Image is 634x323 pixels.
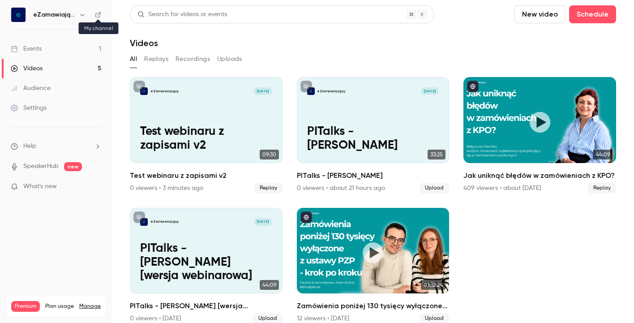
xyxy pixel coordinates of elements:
[130,301,283,311] h2: PITalks - [PERSON_NAME] [wersja webinarowa]
[150,219,179,224] p: eZamawiający
[140,242,272,284] p: PITalks - [PERSON_NAME] [wersja webinarowa]
[593,150,613,159] span: 44:09
[260,280,279,290] span: 44:09
[297,184,385,193] div: 0 viewers • about 21 hours ago
[317,89,345,94] p: eZamawiający
[23,162,59,171] a: SpeakerHub
[130,77,283,194] li: Test webinaru z zapisami v2
[11,142,101,151] li: help-dropdown-opener
[144,52,168,66] button: Replays
[45,303,74,310] span: Plan usage
[297,314,349,323] div: 12 viewers • [DATE]
[176,52,210,66] button: Recordings
[90,183,101,191] iframe: Noticeable Trigger
[130,5,616,318] section: Videos
[254,183,283,194] span: Replay
[297,301,450,311] h2: Zamówienia poniżej 130 tysięcy wyłączone z ustawy PZP- krok po kroku
[133,211,145,223] button: unpublished
[421,280,446,290] span: 01:32:24
[11,44,42,53] div: Events
[300,211,312,223] button: published
[463,77,616,194] li: Jak uniknąć błędów w zamówieniach z KPO?
[254,87,272,95] span: [DATE]
[137,10,227,19] div: Search for videos or events
[420,183,449,194] span: Upload
[33,10,75,19] h6: eZamawiający
[11,8,26,22] img: eZamawiający
[79,303,101,310] a: Manage
[130,52,137,66] button: All
[23,182,57,191] span: What's new
[11,64,43,73] div: Videos
[428,150,446,159] span: 33:25
[467,81,479,92] button: published
[463,184,541,193] div: 409 viewers • about [DATE]
[11,301,40,312] span: Premium
[254,218,272,226] span: [DATE]
[140,125,272,153] p: Test webinaru z zapisami v2
[300,81,312,92] button: unpublished
[307,125,439,153] p: PITalks - [PERSON_NAME]
[217,52,242,66] button: Uploads
[150,89,179,94] p: eZamawiający
[260,150,279,159] span: 09:30
[64,162,82,171] span: new
[11,103,47,112] div: Settings
[11,84,51,93] div: Audience
[130,77,283,194] a: Test webinaru z zapisami v2eZamawiający[DATE]Test webinaru z zapisami v209:30Test webinaru z zapi...
[133,81,145,92] button: unpublished
[421,87,439,95] span: [DATE]
[588,183,616,194] span: Replay
[130,184,203,193] div: 0 viewers • 3 minutes ago
[23,142,36,151] span: Help
[130,314,181,323] div: 0 viewers • [DATE]
[297,77,450,194] a: PITalks - Bartosz SkowrońskieZamawiający[DATE]PITalks - [PERSON_NAME]33:25PITalks - [PERSON_NAME]...
[463,77,616,194] a: 44:09Jak uniknąć błędów w zamówieniach z KPO?409 viewers • about [DATE]Replay
[130,170,283,181] h2: Test webinaru z zapisami v2
[130,38,158,48] h1: Videos
[297,170,450,181] h2: PITalks - [PERSON_NAME]
[463,170,616,181] h2: Jak uniknąć błędów w zamówieniach z KPO?
[514,5,565,23] button: New video
[569,5,616,23] button: Schedule
[297,77,450,194] li: PITalks - Bartosz Skowroński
